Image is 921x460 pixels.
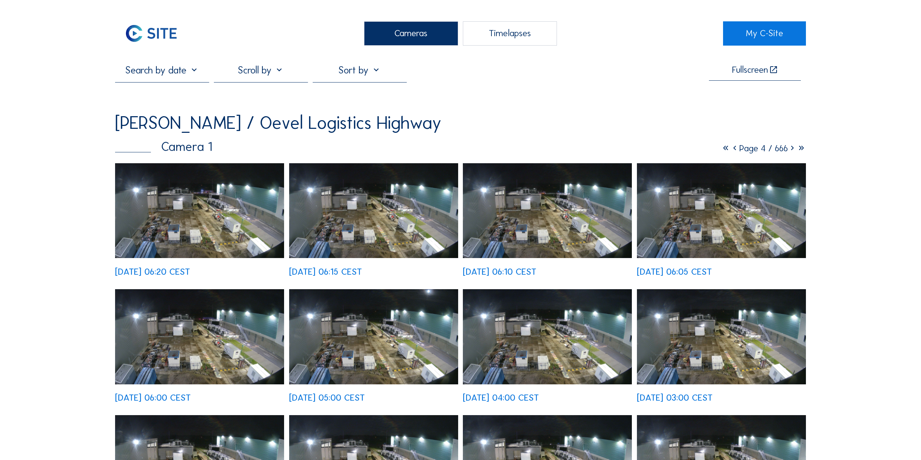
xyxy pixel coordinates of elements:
div: [DATE] 06:10 CEST [463,267,536,277]
div: Timelapses [463,21,557,46]
div: Cameras [364,21,458,46]
div: [DATE] 06:00 CEST [115,393,191,402]
div: [DATE] 05:00 CEST [289,393,365,402]
img: image_53614014 [289,289,458,384]
img: image_53614348 [115,289,284,384]
div: [DATE] 04:00 CEST [463,393,539,402]
a: C-SITE Logo [115,21,198,46]
img: image_53614795 [289,163,458,258]
div: [DATE] 06:15 CEST [289,267,362,277]
div: [DATE] 06:20 CEST [115,267,190,277]
img: C-SITE Logo [115,21,187,46]
img: image_53613301 [637,289,806,384]
div: Camera 1 [115,140,212,153]
div: [PERSON_NAME] / Oevel Logistics Highway [115,114,442,132]
div: Fullscreen [732,66,768,75]
span: Page 4 / 666 [739,143,788,154]
div: [DATE] 03:00 CEST [637,393,713,402]
div: [DATE] 06:05 CEST [637,267,712,277]
input: Search by date 󰅀 [115,64,209,76]
a: My C-Site [723,21,806,46]
img: image_53614949 [115,163,284,258]
img: image_53614654 [463,163,632,258]
img: image_53613672 [463,289,632,384]
img: image_53614508 [637,163,806,258]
